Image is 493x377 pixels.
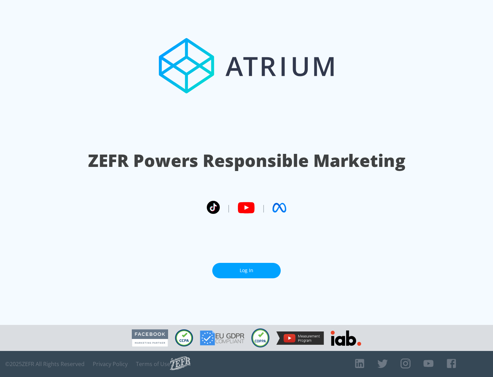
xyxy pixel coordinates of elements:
h1: ZEFR Powers Responsible Marketing [88,149,405,172]
a: Log In [212,263,281,278]
img: COPPA Compliant [251,328,269,348]
a: Terms of Use [136,361,170,367]
img: YouTube Measurement Program [276,331,324,345]
span: | [227,203,231,213]
img: CCPA Compliant [175,329,193,346]
img: IAB [331,330,361,346]
span: | [262,203,266,213]
img: Facebook Marketing Partner [132,329,168,347]
img: GDPR Compliant [200,330,244,345]
span: © 2025 ZEFR All Rights Reserved [5,361,85,367]
a: Privacy Policy [93,361,128,367]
